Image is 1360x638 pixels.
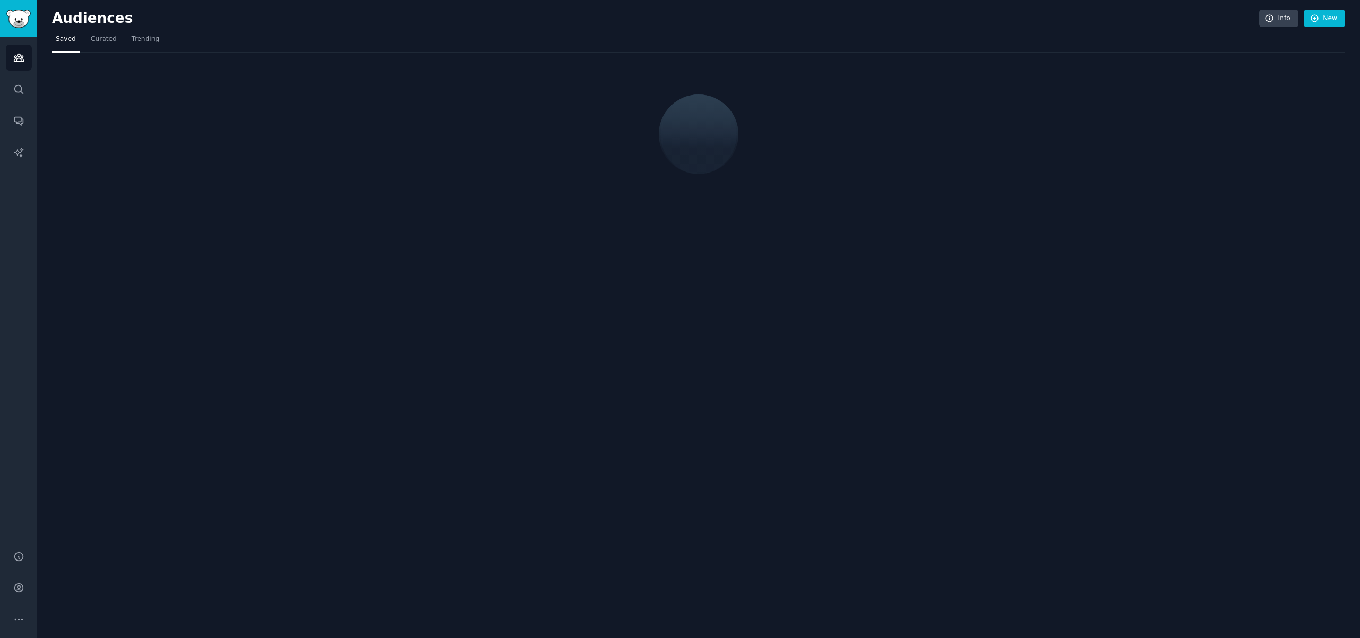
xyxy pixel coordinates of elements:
img: GummySearch logo [6,10,31,28]
a: Trending [128,31,163,53]
span: Saved [56,35,76,44]
a: Curated [87,31,121,53]
span: Curated [91,35,117,44]
a: Info [1259,10,1298,28]
a: Saved [52,31,80,53]
a: New [1304,10,1345,28]
span: Trending [132,35,159,44]
h2: Audiences [52,10,1259,27]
